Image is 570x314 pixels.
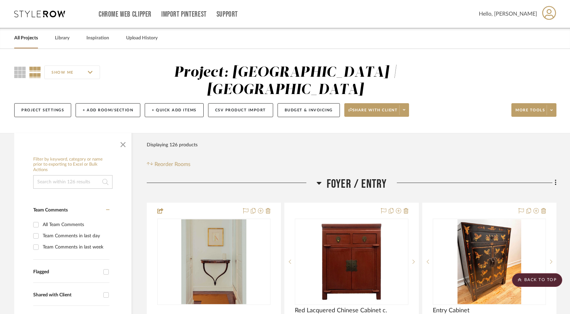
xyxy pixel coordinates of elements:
[181,219,246,304] img: null
[309,219,394,304] img: Red Lacquered Chinese Cabinet c. 1920
[145,103,204,117] button: + Quick Add Items
[155,160,190,168] span: Reorder Rooms
[33,208,68,213] span: Team Comments
[33,175,113,189] input: Search within 126 results
[515,108,545,118] span: More tools
[33,269,100,275] div: Flagged
[116,136,130,150] button: Close
[99,12,151,17] a: Chrome Web Clipper
[33,292,100,298] div: Shared with Client
[161,12,207,17] a: Import Pinterest
[86,34,109,43] a: Inspiration
[217,12,238,17] a: Support
[479,10,537,18] span: Hello, [PERSON_NAME]
[14,34,38,43] a: All Projects
[208,103,273,117] button: CSV Product Import
[14,103,71,117] button: Project Settings
[457,219,521,304] img: Entry Cabinet
[174,66,397,97] div: Project: [GEOGRAPHIC_DATA] | [GEOGRAPHIC_DATA]
[344,103,409,117] button: Share with client
[147,160,190,168] button: Reorder Rooms
[512,273,562,287] scroll-to-top-button: BACK TO TOP
[76,103,140,117] button: + Add Room/Section
[278,103,340,117] button: Budget & Invoicing
[126,34,158,43] a: Upload History
[147,138,198,152] div: Displaying 126 products
[43,230,108,241] div: Team Comments in last day
[327,177,387,191] span: Foyer / Entry
[55,34,69,43] a: Library
[348,108,398,118] span: Share with client
[43,219,108,230] div: All Team Comments
[43,242,108,253] div: Team Comments in last week
[33,157,113,173] h6: Filter by keyword, category or name prior to exporting to Excel or Bulk Actions
[511,103,556,117] button: More tools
